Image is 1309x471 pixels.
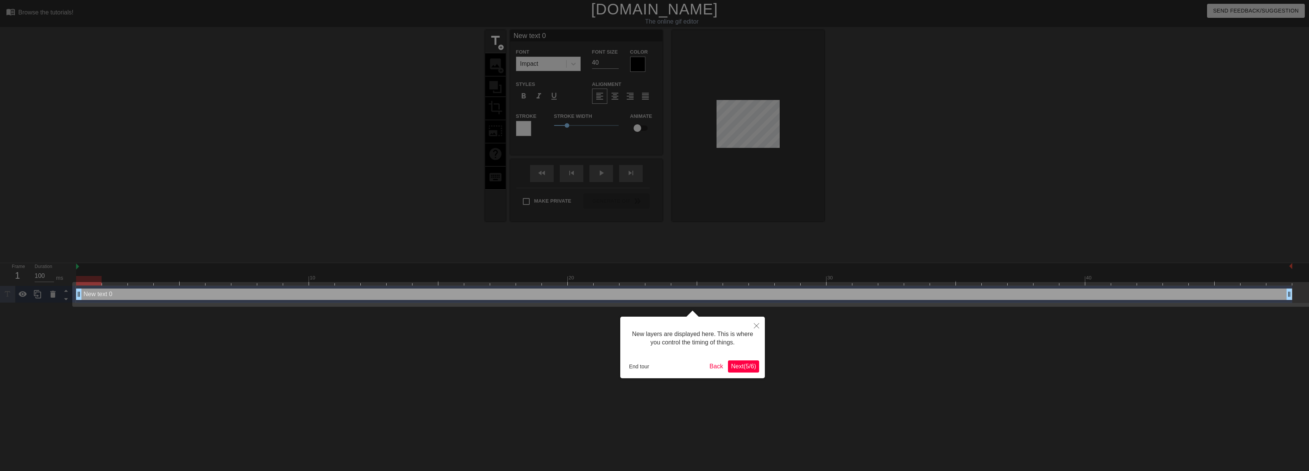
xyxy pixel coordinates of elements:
[728,360,759,373] button: Next
[748,317,765,334] button: Close
[626,322,759,355] div: New layers are displayed here. This is where you control the timing of things.
[731,363,756,370] span: Next ( 5 / 6 )
[707,360,726,373] button: Back
[626,361,652,372] button: End tour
